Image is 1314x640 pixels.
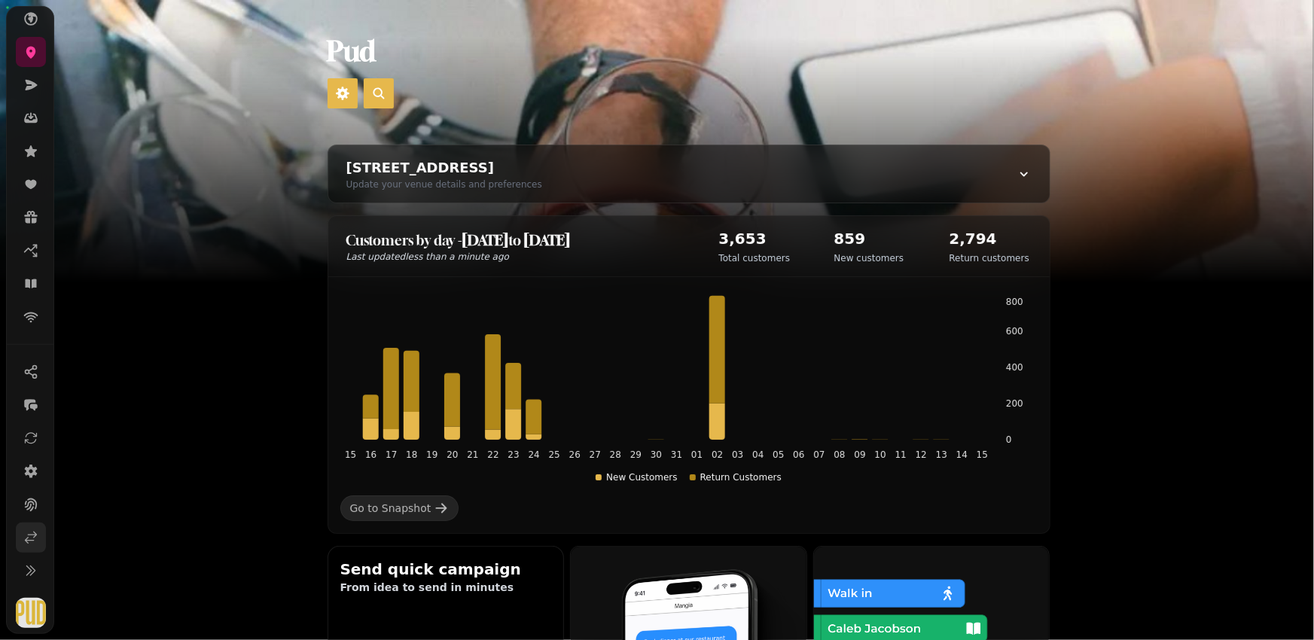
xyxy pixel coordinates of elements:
tspan: 03 [732,450,743,461]
h2: Send quick campaign [340,559,552,580]
p: Last updated less than a minute ago [346,251,689,263]
div: [STREET_ADDRESS] [346,157,542,178]
h2: 3,653 [719,228,791,249]
tspan: 05 [773,450,784,461]
div: Update your venue details and preferences [346,178,542,190]
tspan: 23 [508,450,519,461]
tspan: 15 [344,450,355,461]
p: From idea to send in minutes [340,580,552,595]
p: Customers by day - to [346,230,689,251]
tspan: 18 [406,450,417,461]
tspan: 04 [752,450,764,461]
tspan: 08 [834,450,845,461]
tspan: 12 [915,450,926,461]
tspan: 11 [895,450,906,461]
tspan: 24 [528,450,539,461]
button: User avatar [13,598,49,628]
h2: 2,794 [950,228,1029,249]
tspan: 20 [447,450,458,461]
tspan: 200 [1006,398,1023,409]
tspan: 30 [650,450,661,461]
tspan: 13 [935,450,947,461]
tspan: 06 [793,450,804,461]
tspan: 31 [670,450,681,461]
div: New Customers [596,471,678,483]
div: Go to Snapshot [350,501,431,516]
tspan: 27 [589,450,600,461]
tspan: 07 [813,450,825,461]
tspan: 600 [1006,326,1023,337]
tspan: 15 [976,450,987,461]
tspan: 17 [386,450,397,461]
tspan: 25 [548,450,559,461]
tspan: 16 [364,450,376,461]
strong: [DATE] [463,232,509,248]
tspan: 400 [1006,362,1023,373]
tspan: 28 [609,450,620,461]
div: Return Customers [690,471,782,483]
tspan: 02 [712,450,723,461]
tspan: 26 [569,450,580,461]
p: Total customers [719,252,791,264]
tspan: 09 [854,450,865,461]
tspan: 19 [426,450,437,461]
a: Go to Snapshot [340,495,459,521]
p: Return customers [950,252,1029,264]
img: User avatar [16,598,46,628]
tspan: 14 [956,450,967,461]
strong: [DATE] [525,232,571,248]
h2: 859 [834,228,904,249]
tspan: 29 [630,450,641,461]
tspan: 10 [874,450,886,461]
tspan: 21 [467,450,478,461]
p: New customers [834,252,904,264]
tspan: 01 [691,450,702,461]
tspan: 22 [487,450,498,461]
tspan: 800 [1006,297,1023,307]
tspan: 0 [1006,434,1012,445]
